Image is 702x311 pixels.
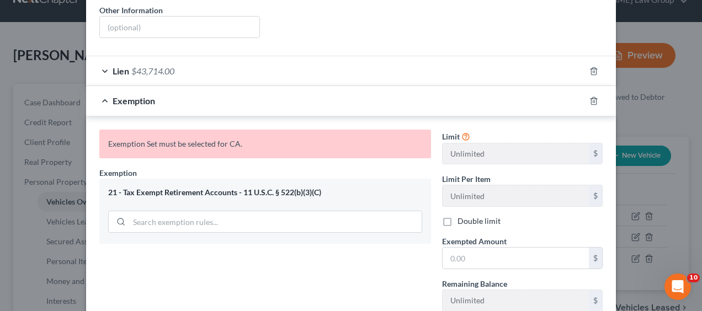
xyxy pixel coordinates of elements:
[99,4,163,16] label: Other Information
[18,55,172,142] div: In observance of the NextChapter team will be out of office on . Our team will be unavailable for...
[18,147,172,190] div: We encourage you to use the to answer any questions and we will respond to any unanswered inquiri...
[687,274,700,282] span: 10
[70,227,79,235] button: Start recording
[442,132,460,141] span: Limit
[442,278,507,289] label: Remaining Balance
[52,227,61,235] button: Gif picker
[7,4,28,25] button: go back
[443,185,589,206] input: --
[18,67,159,87] b: Columbus/Indigenous Peoples’ Day,
[35,227,44,235] button: Emoji picker
[99,130,431,158] div: Exemption Set must be selected for CA.
[113,95,155,106] span: Exemption
[589,185,602,206] div: $
[113,66,129,76] span: Lien
[442,237,507,246] span: Exempted Amount
[9,49,181,202] div: In observance ofColumbus/Indigenous Peoples’ Day,the NextChapter team will be out of office on[DA...
[54,6,125,14] h1: [PERSON_NAME]
[589,143,602,164] div: $
[108,187,422,198] div: 21 - Tax Exempt Retirement Accounts - 11 U.S.C. § 522(b)(3)(C)
[9,203,211,222] textarea: Message…
[189,222,207,240] button: Send a message…
[442,173,491,185] label: Limit Per Item
[27,131,56,140] b: [DATE]
[18,148,149,168] a: Help Center
[54,14,102,25] p: Active [DATE]
[443,248,589,269] input: 0.00
[458,216,501,227] label: Double limit
[443,143,589,164] input: --
[443,290,589,311] input: --
[589,248,602,269] div: $
[100,17,259,37] input: (optional)
[173,4,194,25] button: Home
[194,4,214,24] div: Close
[31,6,49,24] img: Profile image for Emma
[131,66,174,76] span: $43,714.00
[589,290,602,311] div: $
[61,88,90,97] b: [DATE]
[129,211,422,232] input: Search exemption rules...
[664,274,691,300] iframe: Intercom live chat
[17,227,26,235] button: Upload attachment
[9,49,212,227] div: Emma says…
[99,168,137,178] span: Exemption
